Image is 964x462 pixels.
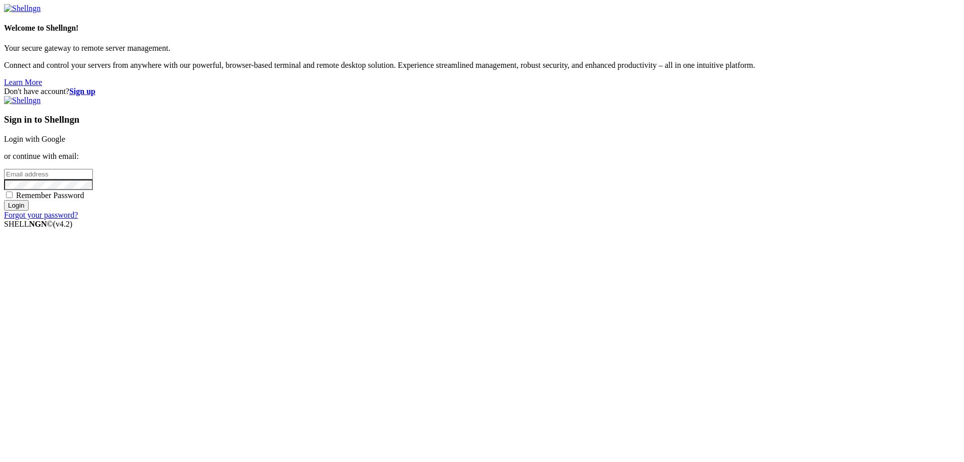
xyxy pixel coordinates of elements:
input: Login [4,200,29,211]
span: SHELL © [4,220,72,228]
span: Remember Password [16,191,84,200]
h4: Welcome to Shellngn! [4,24,960,33]
p: or continue with email: [4,152,960,161]
input: Remember Password [6,192,13,198]
img: Shellngn [4,4,41,13]
div: Don't have account? [4,87,960,96]
p: Connect and control your servers from anywhere with our powerful, browser-based terminal and remo... [4,61,960,70]
span: 4.2.0 [53,220,73,228]
a: Sign up [69,87,95,96]
img: Shellngn [4,96,41,105]
b: NGN [29,220,47,228]
a: Forgot your password? [4,211,78,219]
input: Email address [4,169,93,179]
a: Learn More [4,78,42,86]
p: Your secure gateway to remote server management. [4,44,960,53]
h3: Sign in to Shellngn [4,114,960,125]
a: Login with Google [4,135,65,143]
